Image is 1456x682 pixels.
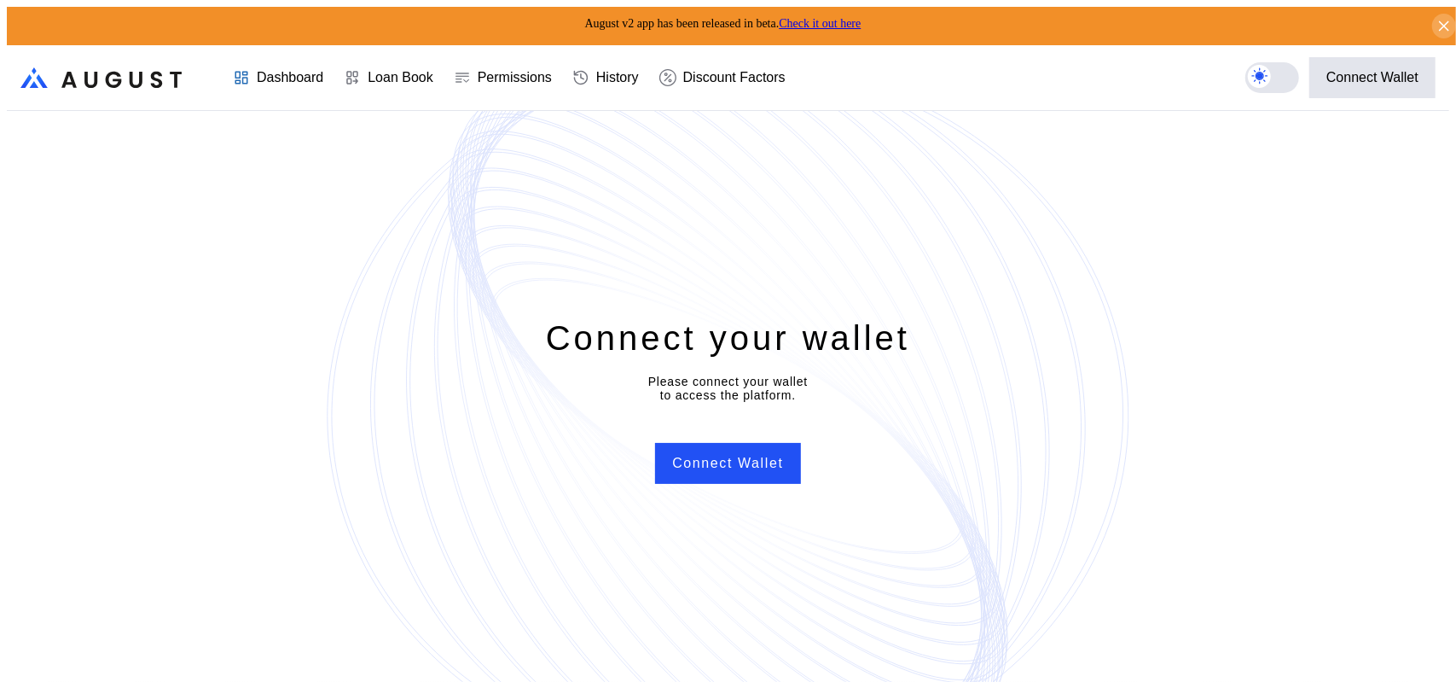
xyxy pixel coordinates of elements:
[649,46,796,109] a: Discount Factors
[478,70,552,85] div: Permissions
[1326,70,1418,85] div: Connect Wallet
[683,70,786,85] div: Discount Factors
[585,17,861,30] span: August v2 app has been released in beta.
[655,443,800,484] button: Connect Wallet
[546,316,910,360] div: Connect your wallet
[596,70,639,85] div: History
[1309,57,1436,98] button: Connect Wallet
[648,375,808,402] div: Please connect your wallet to access the platform.
[368,70,433,85] div: Loan Book
[334,46,444,109] a: Loan Book
[444,46,562,109] a: Permissions
[223,46,334,109] a: Dashboard
[779,17,861,30] a: Check it out here
[562,46,649,109] a: History
[257,70,323,85] div: Dashboard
